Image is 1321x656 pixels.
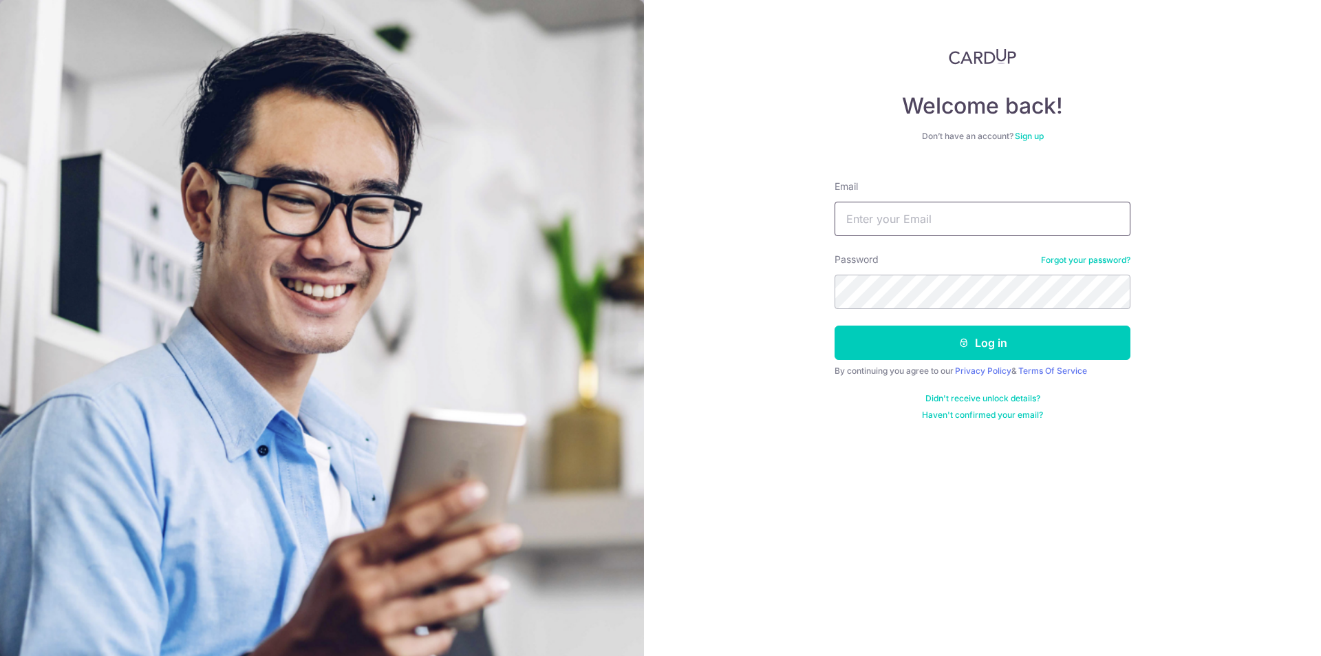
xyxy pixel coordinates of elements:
[922,410,1043,421] a: Haven't confirmed your email?
[925,393,1040,404] a: Didn't receive unlock details?
[1041,255,1130,266] a: Forgot your password?
[835,202,1130,236] input: Enter your Email
[949,48,1016,65] img: CardUp Logo
[835,92,1130,120] h4: Welcome back!
[955,366,1011,376] a: Privacy Policy
[835,253,879,266] label: Password
[1018,366,1087,376] a: Terms Of Service
[1015,131,1044,141] a: Sign up
[835,131,1130,142] div: Don’t have an account?
[835,326,1130,360] button: Log in
[835,366,1130,377] div: By continuing you agree to our &
[835,180,858,193] label: Email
